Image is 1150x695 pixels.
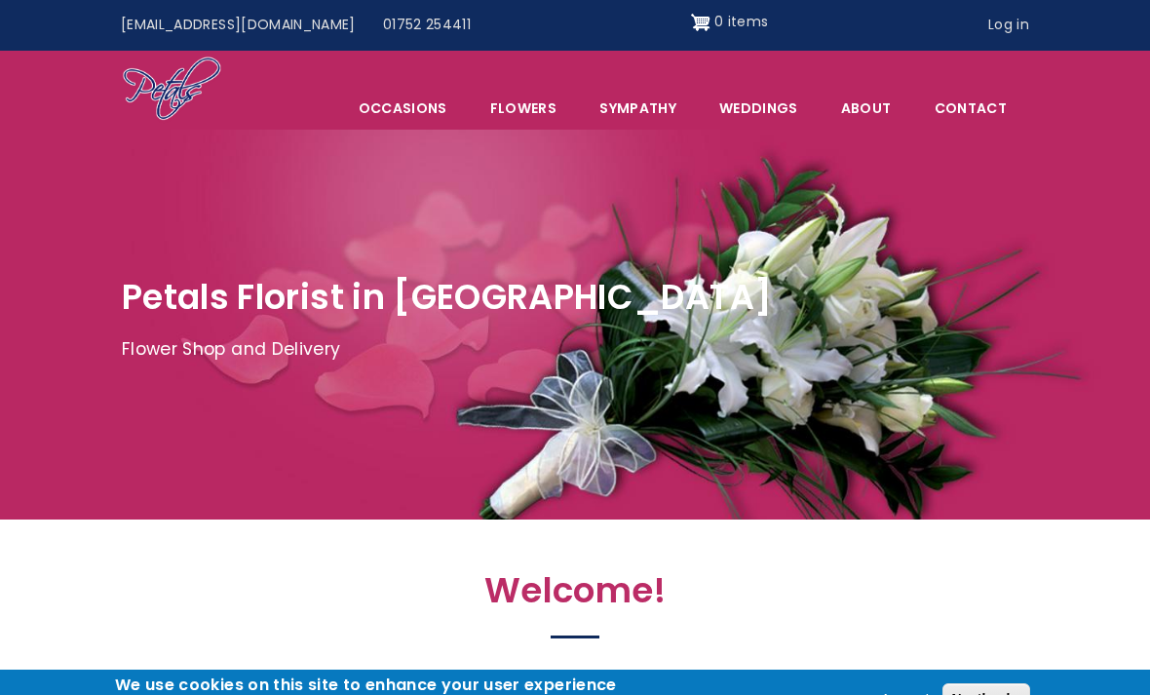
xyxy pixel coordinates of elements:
a: 01752 254411 [369,7,484,44]
a: [EMAIL_ADDRESS][DOMAIN_NAME] [107,7,369,44]
span: Weddings [699,88,819,129]
a: Contact [914,88,1027,129]
span: Occasions [338,88,468,129]
span: Petals Florist in [GEOGRAPHIC_DATA] [122,273,772,321]
a: Shopping cart 0 items [691,7,769,38]
a: Flowers [470,88,577,129]
a: Sympathy [579,88,697,129]
span: 0 items [714,12,768,31]
p: Flower Shop and Delivery [122,335,1028,365]
img: Shopping cart [691,7,710,38]
img: Home [122,56,222,124]
a: About [821,88,912,129]
a: Log in [975,7,1043,44]
h2: Welcome! [151,570,999,622]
